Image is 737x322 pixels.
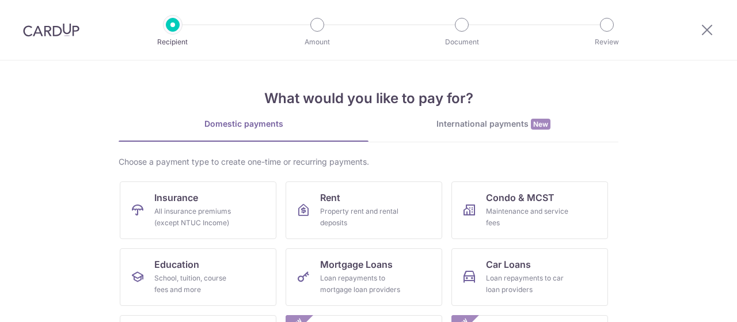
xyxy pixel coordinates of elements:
a: RentProperty rent and rental deposits [286,181,442,239]
p: Amount [275,36,360,48]
div: Domestic payments [119,118,368,130]
p: Document [419,36,504,48]
a: EducationSchool, tuition, course fees and more [120,248,276,306]
h4: What would you like to pay for? [119,88,618,109]
a: Car LoansLoan repayments to car loan providers [451,248,608,306]
div: Maintenance and service fees [486,206,569,229]
span: Education [154,257,199,271]
a: InsuranceAll insurance premiums (except NTUC Income) [120,181,276,239]
span: New [531,119,550,130]
a: Mortgage LoansLoan repayments to mortgage loan providers [286,248,442,306]
div: International payments [368,118,618,130]
div: School, tuition, course fees and more [154,272,237,296]
div: Property rent and rental deposits [320,206,403,229]
img: CardUp [23,23,79,37]
span: Car Loans [486,257,531,271]
div: Choose a payment type to create one-time or recurring payments. [119,156,618,168]
span: Insurance [154,191,198,204]
p: Review [564,36,649,48]
a: Condo & MCSTMaintenance and service fees [451,181,608,239]
div: Loan repayments to car loan providers [486,272,569,296]
span: Mortgage Loans [320,257,393,271]
div: All insurance premiums (except NTUC Income) [154,206,237,229]
p: Recipient [130,36,215,48]
div: Loan repayments to mortgage loan providers [320,272,403,296]
span: Condo & MCST [486,191,554,204]
span: Rent [320,191,340,204]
